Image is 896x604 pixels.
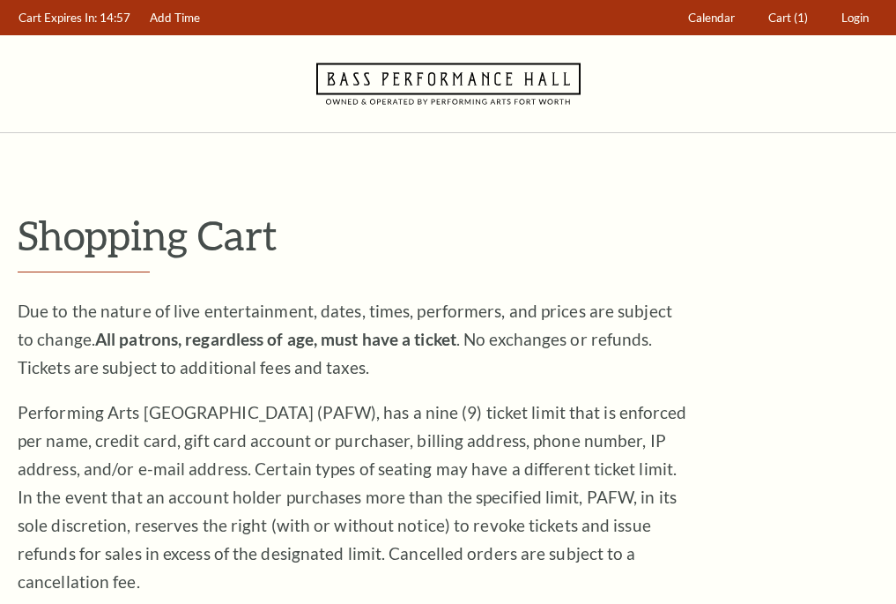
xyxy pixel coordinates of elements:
[833,1,877,35] a: Login
[100,11,130,25] span: 14:57
[768,11,791,25] span: Cart
[680,1,744,35] a: Calendar
[794,11,808,25] span: (1)
[19,11,97,25] span: Cart Expires In:
[760,1,817,35] a: Cart (1)
[18,399,687,596] p: Performing Arts [GEOGRAPHIC_DATA] (PAFW), has a nine (9) ticket limit that is enforced per name, ...
[18,213,878,257] p: Shopping Cart
[841,11,869,25] span: Login
[95,329,456,349] strong: All patrons, regardless of age, must have a ticket
[142,1,209,35] a: Add Time
[688,11,735,25] span: Calendar
[18,301,672,377] span: Due to the nature of live entertainment, dates, times, performers, and prices are subject to chan...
